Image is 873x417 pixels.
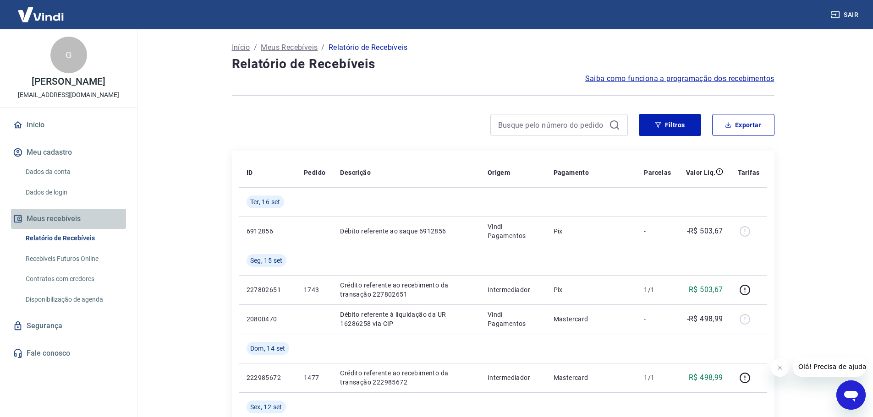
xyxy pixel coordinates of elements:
[498,118,605,132] input: Busque pelo número do pedido
[836,380,866,410] iframe: Botão para abrir a janela de mensagens
[329,42,407,53] p: Relatório de Recebíveis
[488,222,539,240] p: Vindi Pagamentos
[22,249,126,268] a: Recebíveis Futuros Online
[488,310,539,328] p: Vindi Pagamentos
[232,55,774,73] h4: Relatório de Recebíveis
[11,316,126,336] a: Segurança
[689,284,723,295] p: R$ 503,67
[250,344,286,353] span: Dom, 14 set
[644,168,671,177] p: Parcelas
[644,285,671,294] p: 1/1
[254,42,257,53] p: /
[247,373,289,382] p: 222985672
[639,114,701,136] button: Filtros
[321,42,324,53] p: /
[22,183,126,202] a: Dados de login
[250,402,282,412] span: Sex, 12 set
[340,281,472,299] p: Crédito referente ao recebimento da transação 227802651
[340,310,472,328] p: Débito referente à liquidação da UR 16286258 via CIP
[50,37,87,73] div: G
[738,168,760,177] p: Tarifas
[340,168,371,177] p: Descrição
[22,162,126,181] a: Dados da conta
[554,168,589,177] p: Pagamento
[22,290,126,309] a: Disponibilização de agenda
[250,197,280,206] span: Ter, 16 set
[11,0,71,28] img: Vindi
[554,285,630,294] p: Pix
[11,343,126,363] a: Fale conosco
[488,373,539,382] p: Intermediador
[793,357,866,377] iframe: Mensagem da empresa
[22,229,126,248] a: Relatório de Recebíveis
[488,168,510,177] p: Origem
[247,285,289,294] p: 227802651
[232,42,250,53] a: Início
[585,73,774,84] a: Saiba como funciona a programação dos recebimentos
[247,227,289,236] p: 6912856
[829,6,862,23] button: Sair
[32,77,105,87] p: [PERSON_NAME]
[250,256,283,265] span: Seg, 15 set
[689,372,723,383] p: R$ 498,99
[261,42,318,53] a: Meus Recebíveis
[18,90,119,100] p: [EMAIL_ADDRESS][DOMAIN_NAME]
[11,115,126,135] a: Início
[554,373,630,382] p: Mastercard
[304,285,325,294] p: 1743
[247,314,289,324] p: 20800470
[771,358,789,377] iframe: Fechar mensagem
[644,314,671,324] p: -
[340,227,472,236] p: Débito referente ao saque 6912856
[5,6,77,14] span: Olá! Precisa de ajuda?
[488,285,539,294] p: Intermediador
[554,314,630,324] p: Mastercard
[687,314,723,325] p: -R$ 498,99
[304,168,325,177] p: Pedido
[687,226,723,237] p: -R$ 503,67
[247,168,253,177] p: ID
[644,373,671,382] p: 1/1
[340,368,472,387] p: Crédito referente ao recebimento da transação 222985672
[686,168,716,177] p: Valor Líq.
[11,142,126,162] button: Meu cadastro
[554,227,630,236] p: Pix
[712,114,774,136] button: Exportar
[11,209,126,229] button: Meus recebíveis
[304,373,325,382] p: 1477
[22,270,126,288] a: Contratos com credores
[644,227,671,236] p: -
